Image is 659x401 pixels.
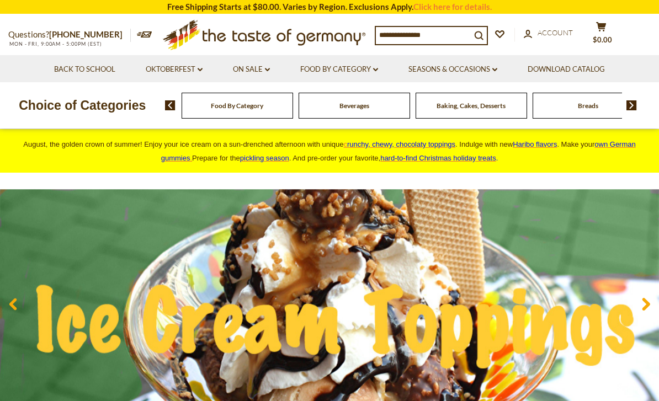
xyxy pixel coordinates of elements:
[538,28,573,37] span: Account
[161,140,636,162] a: own German gummies.
[524,27,573,39] a: Account
[528,63,605,76] a: Download Catalog
[413,2,492,12] a: Click here for details.
[584,22,618,49] button: $0.00
[339,101,369,110] a: Beverages
[380,154,498,162] span: .
[347,140,455,148] span: runchy, chewy, chocolaty toppings
[513,140,557,148] a: Haribo flavors
[300,63,378,76] a: Food By Category
[380,154,496,162] a: hard-to-find Christmas holiday treats
[578,101,598,110] a: Breads
[240,154,289,162] a: pickling season
[344,140,456,148] a: crunchy, chewy, chocolaty toppings
[146,63,203,76] a: Oktoberfest
[437,101,506,110] a: Baking, Cakes, Desserts
[8,41,102,47] span: MON - FRI, 9:00AM - 5:00PM (EST)
[161,140,636,162] span: own German gummies
[165,100,176,110] img: previous arrow
[8,28,131,42] p: Questions?
[54,63,115,76] a: Back to School
[593,35,612,44] span: $0.00
[408,63,497,76] a: Seasons & Occasions
[211,101,263,110] a: Food By Category
[23,140,635,162] span: August, the golden crown of summer! Enjoy your ice cream on a sun-drenched afternoon with unique ...
[626,100,637,110] img: next arrow
[49,29,123,39] a: [PHONE_NUMBER]
[233,63,270,76] a: On Sale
